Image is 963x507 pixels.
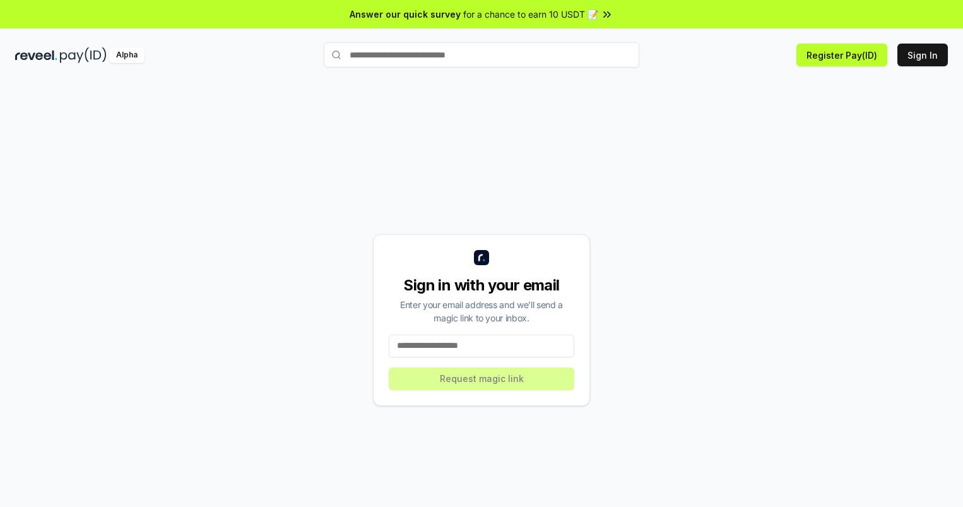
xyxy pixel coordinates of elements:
button: Register Pay(ID) [796,44,887,66]
img: pay_id [60,47,107,63]
div: Sign in with your email [389,275,574,295]
button: Sign In [897,44,948,66]
span: Answer our quick survey [350,8,461,21]
div: Alpha [109,47,145,63]
img: logo_small [474,250,489,265]
div: Enter your email address and we’ll send a magic link to your inbox. [389,298,574,325]
img: reveel_dark [15,47,57,63]
span: for a chance to earn 10 USDT 📝 [463,8,598,21]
